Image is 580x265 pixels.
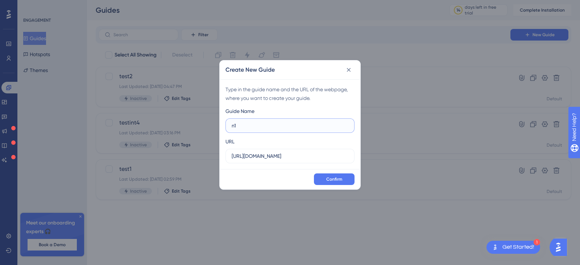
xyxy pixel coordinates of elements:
div: Get Started! [502,243,534,251]
span: Confirm [326,176,342,182]
div: 1 [534,239,540,245]
div: Type in the guide name and the URL of the webpage, where you want to create your guide. [225,85,355,102]
img: launcher-image-alternative-text [491,243,500,252]
input: https://www.example.com [232,152,348,160]
div: Guide Name [225,107,254,115]
span: Need Help? [17,2,45,10]
h2: Create New Guide [225,66,275,74]
div: Open Get Started! checklist, remaining modules: 1 [486,241,540,254]
iframe: UserGuiding AI Assistant Launcher [550,236,571,258]
input: How to Create [232,122,348,130]
div: URL [225,137,235,146]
